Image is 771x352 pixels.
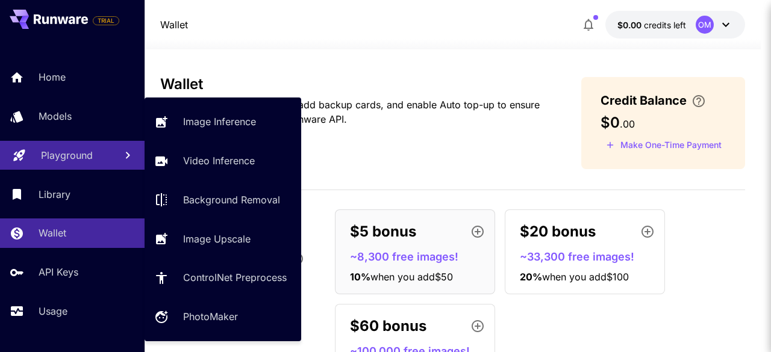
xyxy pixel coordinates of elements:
[93,13,119,28] span: Add your payment card to enable full platform functionality.
[370,271,453,283] span: when you add $50
[350,221,416,242] p: $5 bonus
[620,118,635,130] span: . 00
[520,249,660,265] p: ~33,300 free images!
[183,193,280,207] p: Background Removal
[145,185,301,215] a: Background Removal
[601,91,687,110] span: Credit Balance
[183,153,255,168] p: Video Inference
[617,20,644,30] span: $0.00
[39,304,67,318] p: Usage
[350,315,426,337] p: $60 bonus
[542,271,629,283] span: when you add $100
[183,309,238,324] p: PhotoMaker
[605,11,745,39] button: $0.00
[696,16,714,34] div: OM
[145,107,301,137] a: Image Inference
[183,114,256,129] p: Image Inference
[39,265,78,279] p: API Keys
[93,16,119,25] span: TRIAL
[160,17,188,32] nav: breadcrumb
[644,20,686,30] span: credits left
[145,263,301,292] a: ControlNet Preprocess
[160,76,543,93] h3: Wallet
[183,232,251,246] p: Image Upscale
[160,97,543,126] p: Set up your payment method, add backup cards, and enable Auto top-up to ensure uninterrupted acce...
[350,271,370,283] span: 10 %
[41,148,93,162] p: Playground
[160,17,188,32] p: Wallet
[183,270,287,285] p: ControlNet Preprocess
[145,146,301,176] a: Video Inference
[520,271,542,283] span: 20 %
[520,221,596,242] p: $20 bonus
[687,94,711,108] button: Enter your card details and choose an Auto top-up amount to avoid service interruptions. We'll au...
[39,109,72,123] p: Models
[617,19,686,31] div: $0.00
[39,70,66,84] p: Home
[350,249,490,265] p: ~8,300 free images!
[601,114,620,131] span: $0
[145,224,301,253] a: Image Upscale
[39,187,70,202] p: Library
[601,136,727,155] button: Make a one-time, non-recurring payment
[145,302,301,332] a: PhotoMaker
[39,226,66,240] p: Wallet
